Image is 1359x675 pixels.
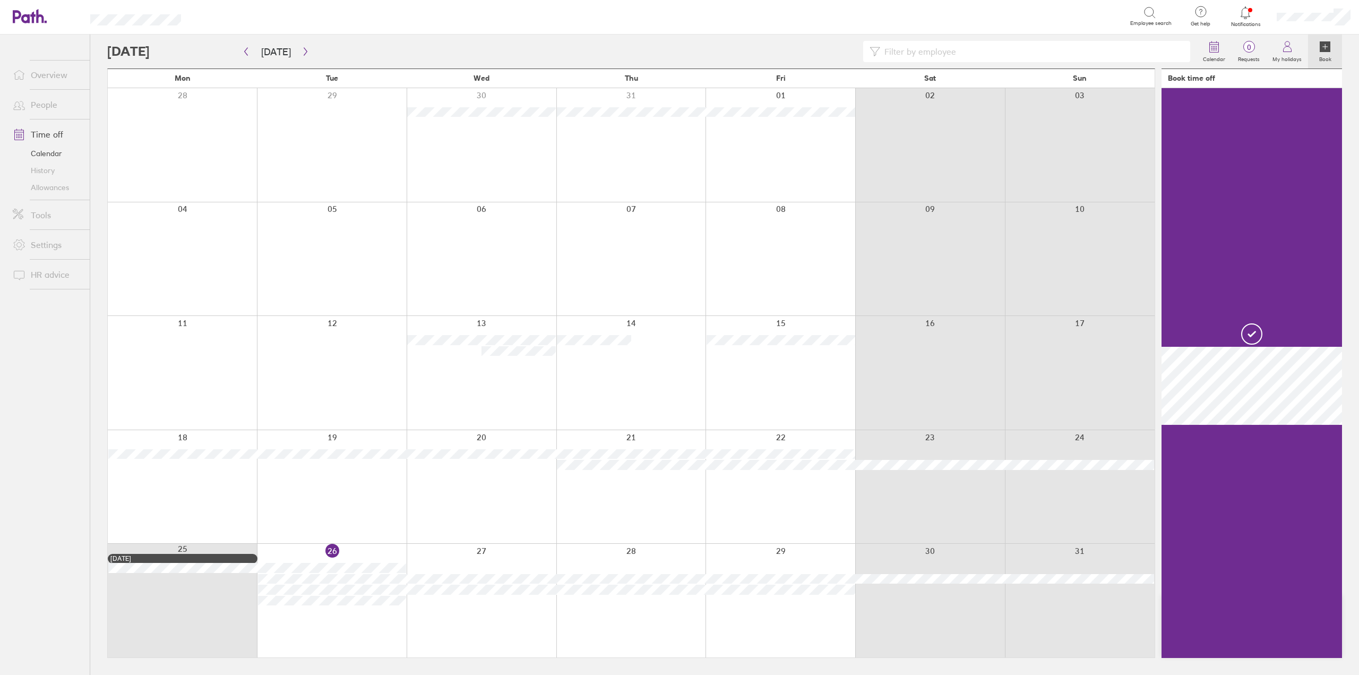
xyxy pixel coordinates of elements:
[253,43,299,61] button: [DATE]
[4,162,90,179] a: History
[4,145,90,162] a: Calendar
[4,124,90,145] a: Time off
[625,74,638,82] span: Thu
[1266,35,1308,69] a: My holidays
[210,11,237,21] div: Search
[1197,53,1232,63] label: Calendar
[1183,21,1218,27] span: Get help
[1232,35,1266,69] a: 0Requests
[4,64,90,86] a: Overview
[4,264,90,285] a: HR advice
[175,74,191,82] span: Mon
[1073,74,1087,82] span: Sun
[880,41,1184,62] input: Filter by employee
[776,74,786,82] span: Fri
[1228,5,1263,28] a: Notifications
[4,234,90,255] a: Settings
[4,94,90,115] a: People
[1266,53,1308,63] label: My holidays
[924,74,936,82] span: Sat
[326,74,338,82] span: Tue
[1130,20,1172,27] span: Employee search
[1228,21,1263,28] span: Notifications
[1308,35,1342,69] a: Book
[1313,53,1338,63] label: Book
[1232,43,1266,52] span: 0
[1197,35,1232,69] a: Calendar
[474,74,489,82] span: Wed
[4,179,90,196] a: Allowances
[1168,74,1215,82] div: Book time off
[4,204,90,226] a: Tools
[110,555,255,562] div: [DATE]
[1232,53,1266,63] label: Requests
